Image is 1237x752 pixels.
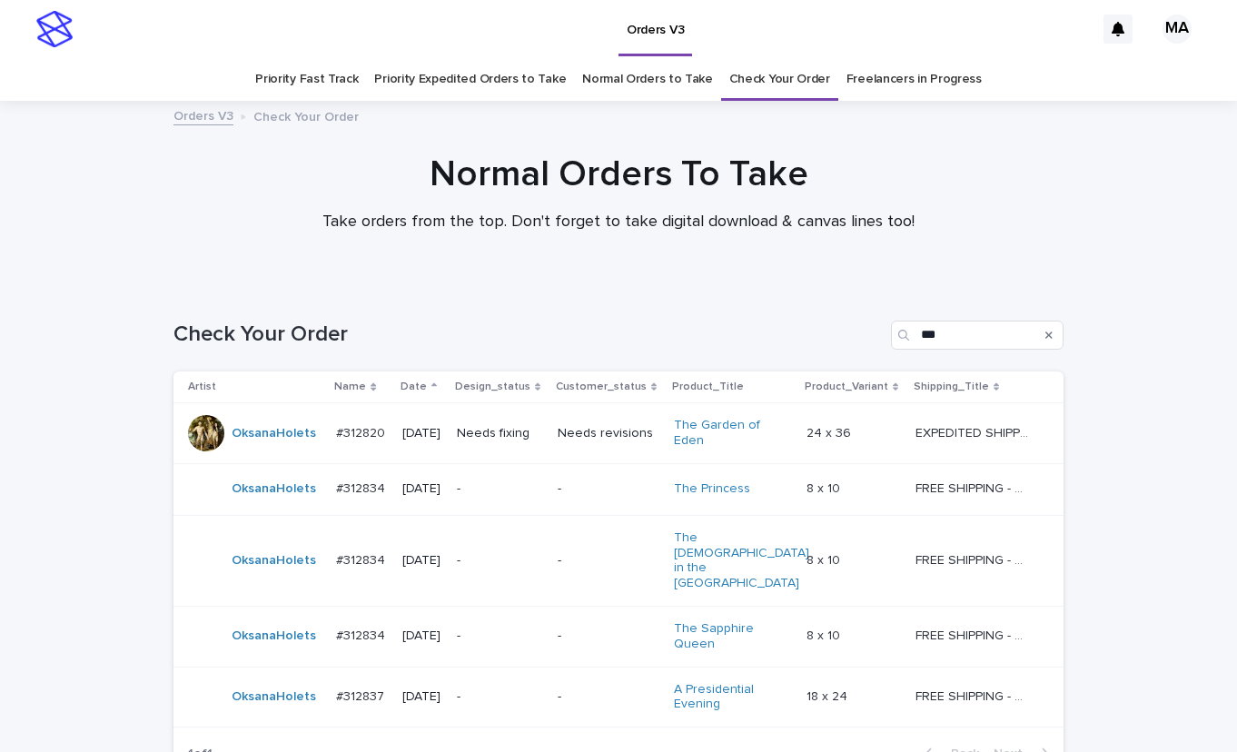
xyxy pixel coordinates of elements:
[173,153,1064,196] h1: Normal Orders To Take
[915,625,1033,644] p: FREE SHIPPING - preview in 1-2 business days, after your approval delivery will take 5-10 b.d.
[173,322,884,348] h1: Check Your Order
[729,58,830,101] a: Check Your Order
[846,58,982,101] a: Freelancers in Progress
[674,682,787,713] a: A Presidential Evening
[674,621,787,652] a: The Sapphire Queen
[807,478,844,497] p: 8 x 10
[401,377,427,397] p: Date
[173,463,1064,515] tr: OksanaHolets #312834#312834 [DATE]--The Princess 8 x 108 x 10 FREE SHIPPING - preview in 1-2 busi...
[457,628,542,644] p: -
[457,553,542,569] p: -
[232,628,316,644] a: OksanaHolets
[807,422,855,441] p: 24 x 36
[915,549,1033,569] p: FREE SHIPPING - preview in 1-2 business days, after your approval delivery will take 5-10 b.d.
[173,403,1064,464] tr: OksanaHolets #312820#312820 [DATE]Needs fixingNeeds revisionsThe Garden of Eden 24 x 3624 x 36 EX...
[558,481,659,497] p: -
[582,58,713,101] a: Normal Orders to Take
[558,628,659,644] p: -
[255,58,358,101] a: Priority Fast Track
[807,549,844,569] p: 8 x 10
[334,377,366,397] p: Name
[402,553,442,569] p: [DATE]
[253,105,359,125] p: Check Your Order
[36,11,73,47] img: stacker-logo-s-only.png
[457,426,542,441] p: Needs fixing
[914,377,989,397] p: Shipping_Title
[674,530,809,591] a: The [DEMOGRAPHIC_DATA] in the [GEOGRAPHIC_DATA]
[558,689,659,705] p: -
[915,686,1033,705] p: FREE SHIPPING - preview in 1-2 business days, after your approval delivery will take 5-10 b.d.
[558,553,659,569] p: -
[915,478,1033,497] p: FREE SHIPPING - preview in 1-2 business days, after your approval delivery will take 5-10 b.d.
[402,628,442,644] p: [DATE]
[402,481,442,497] p: [DATE]
[336,422,389,441] p: #312820
[232,553,316,569] a: OksanaHolets
[455,377,530,397] p: Design_status
[457,689,542,705] p: -
[807,625,844,644] p: 8 x 10
[558,426,659,441] p: Needs revisions
[336,625,389,644] p: #312834
[915,422,1033,441] p: EXPEDITED SHIPPING - preview in 1 business day; delivery up to 5 business days after your approval.
[402,426,442,441] p: [DATE]
[891,321,1064,350] input: Search
[374,58,566,101] a: Priority Expedited Orders to Take
[1163,15,1192,44] div: MA
[402,689,442,705] p: [DATE]
[674,418,787,449] a: The Garden of Eden
[556,377,647,397] p: Customer_status
[336,686,388,705] p: #312837
[336,478,389,497] p: #312834
[255,213,982,233] p: Take orders from the top. Don't forget to take digital download & canvas lines too!
[336,549,389,569] p: #312834
[173,667,1064,727] tr: OksanaHolets #312837#312837 [DATE]--A Presidential Evening 18 x 2418 x 24 FREE SHIPPING - preview...
[672,377,744,397] p: Product_Title
[232,689,316,705] a: OksanaHolets
[457,481,542,497] p: -
[232,426,316,441] a: OksanaHolets
[807,686,851,705] p: 18 x 24
[188,377,216,397] p: Artist
[173,515,1064,606] tr: OksanaHolets #312834#312834 [DATE]--The [DEMOGRAPHIC_DATA] in the [GEOGRAPHIC_DATA] 8 x 108 x 10 ...
[674,481,750,497] a: The Princess
[173,606,1064,667] tr: OksanaHolets #312834#312834 [DATE]--The Sapphire Queen 8 x 108 x 10 FREE SHIPPING - preview in 1-...
[805,377,888,397] p: Product_Variant
[173,104,233,125] a: Orders V3
[232,481,316,497] a: OksanaHolets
